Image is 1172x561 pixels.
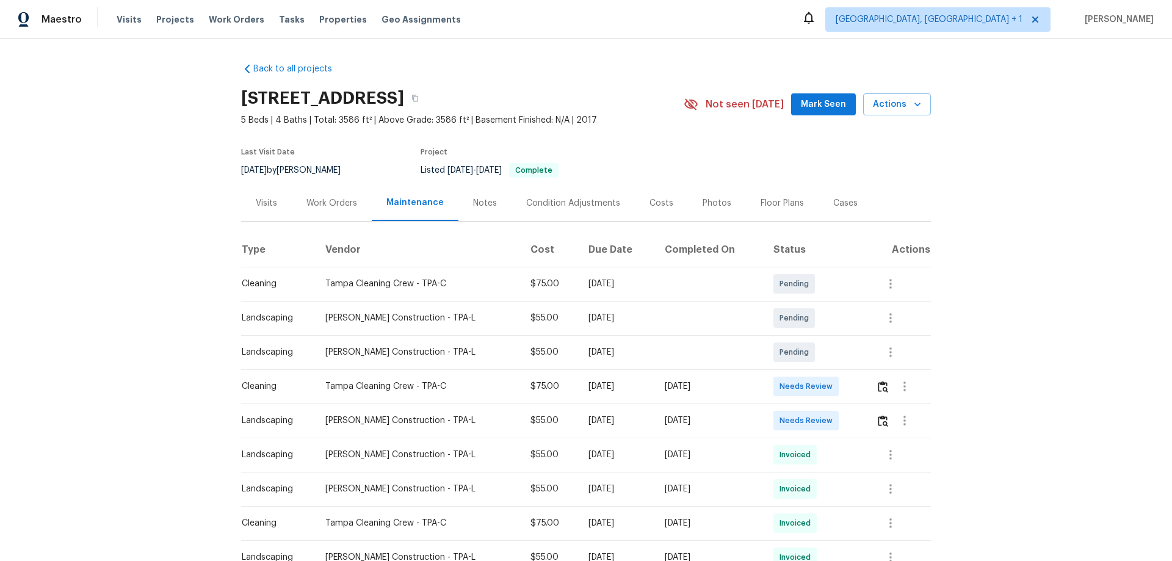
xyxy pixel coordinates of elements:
div: $55.00 [530,414,569,427]
div: $55.00 [530,346,569,358]
span: Actions [873,97,921,112]
div: Cleaning [242,380,306,393]
div: Landscaping [242,449,306,461]
span: [DATE] [476,166,502,175]
div: [DATE] [588,278,646,290]
button: Review Icon [876,406,890,435]
div: Tampa Cleaning Crew - TPA-C [325,380,511,393]
span: Tasks [279,15,305,24]
th: Type [241,233,316,267]
th: Status [764,233,866,267]
button: Actions [863,93,931,116]
div: Costs [649,197,673,209]
span: Invoiced [780,449,816,461]
span: Project [421,148,447,156]
div: [DATE] [665,517,753,529]
div: Cleaning [242,517,306,529]
div: Work Orders [306,197,357,209]
div: $75.00 [530,380,569,393]
div: Cleaning [242,278,306,290]
span: 5 Beds | 4 Baths | Total: 3586 ft² | Above Grade: 3586 ft² | Basement Finished: N/A | 2017 [241,114,684,126]
div: $55.00 [530,483,569,495]
span: Pending [780,278,814,290]
button: Review Icon [876,372,890,401]
span: Invoiced [780,483,816,495]
div: [PERSON_NAME] Construction - TPA-L [325,312,511,324]
div: [DATE] [588,380,646,393]
span: [DATE] [447,166,473,175]
div: [DATE] [588,346,646,358]
img: Review Icon [878,381,888,393]
div: [DATE] [665,483,753,495]
h2: [STREET_ADDRESS] [241,92,404,104]
span: Needs Review [780,380,837,393]
div: Landscaping [242,483,306,495]
div: [PERSON_NAME] Construction - TPA-L [325,449,511,461]
div: Maintenance [386,197,444,209]
div: $75.00 [530,517,569,529]
div: Cases [833,197,858,209]
button: Copy Address [404,87,426,109]
span: Listed [421,166,559,175]
th: Actions [866,233,931,267]
span: Maestro [42,13,82,26]
span: Complete [510,167,557,174]
div: Tampa Cleaning Crew - TPA-C [325,278,511,290]
div: Notes [473,197,497,209]
div: Landscaping [242,312,306,324]
span: Mark Seen [801,97,846,112]
span: - [447,166,502,175]
th: Due Date [579,233,656,267]
span: Pending [780,346,814,358]
th: Vendor [316,233,521,267]
img: Review Icon [878,415,888,427]
span: Properties [319,13,367,26]
span: Work Orders [209,13,264,26]
div: [PERSON_NAME] Construction - TPA-L [325,414,511,427]
div: $75.00 [530,278,569,290]
span: Geo Assignments [382,13,461,26]
div: [DATE] [588,483,646,495]
div: Floor Plans [761,197,804,209]
span: Projects [156,13,194,26]
span: [GEOGRAPHIC_DATA], [GEOGRAPHIC_DATA] + 1 [836,13,1022,26]
div: [DATE] [588,312,646,324]
div: Landscaping [242,414,306,427]
div: [DATE] [665,380,753,393]
span: Needs Review [780,414,837,427]
span: Last Visit Date [241,148,295,156]
span: [DATE] [241,166,267,175]
span: Not seen [DATE] [706,98,784,110]
div: [DATE] [588,517,646,529]
span: Pending [780,312,814,324]
div: [PERSON_NAME] Construction - TPA-L [325,346,511,358]
div: $55.00 [530,312,569,324]
a: Back to all projects [241,63,358,75]
div: [PERSON_NAME] Construction - TPA-L [325,483,511,495]
span: Visits [117,13,142,26]
div: [DATE] [665,449,753,461]
div: Tampa Cleaning Crew - TPA-C [325,517,511,529]
span: [PERSON_NAME] [1080,13,1154,26]
div: Visits [256,197,277,209]
div: Photos [703,197,731,209]
div: [DATE] [588,449,646,461]
span: Invoiced [780,517,816,529]
div: Condition Adjustments [526,197,620,209]
button: Mark Seen [791,93,856,116]
th: Cost [521,233,579,267]
div: by [PERSON_NAME] [241,163,355,178]
div: [DATE] [588,414,646,427]
div: Landscaping [242,346,306,358]
th: Completed On [655,233,763,267]
div: [DATE] [665,414,753,427]
div: $55.00 [530,449,569,461]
